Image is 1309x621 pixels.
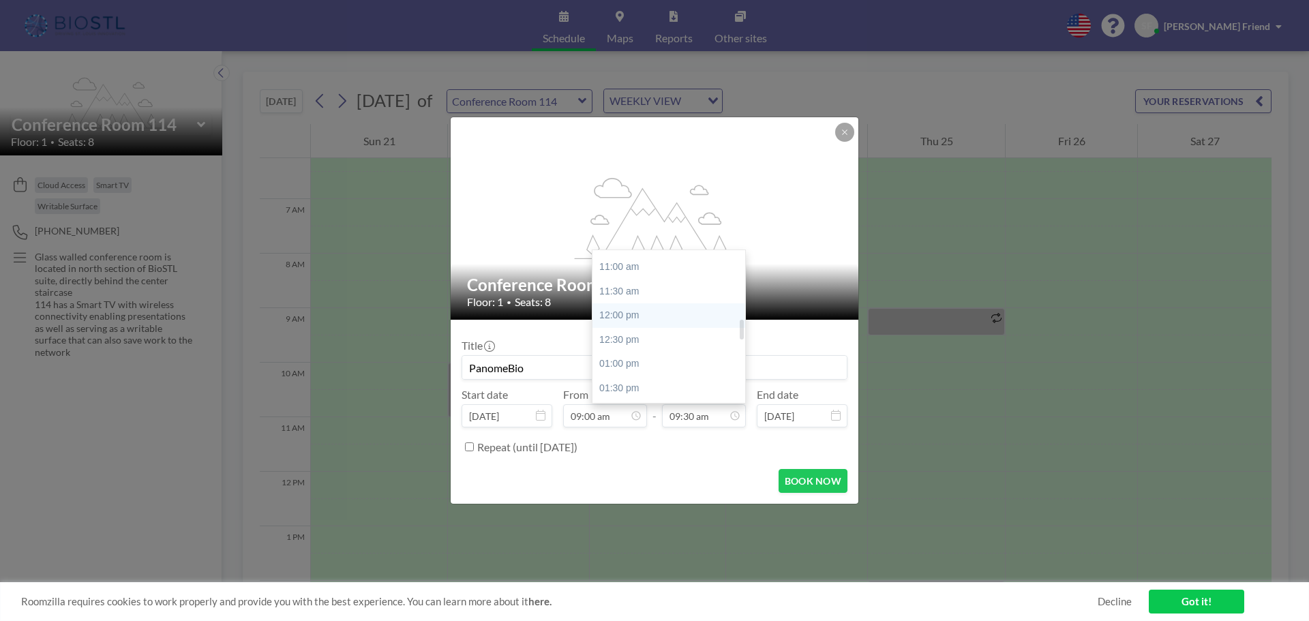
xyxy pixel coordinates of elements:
[592,255,752,279] div: 11:00 am
[462,339,494,352] label: Title
[21,595,1098,608] span: Roomzilla requires cookies to work properly and provide you with the best experience. You can lea...
[592,279,752,304] div: 11:30 am
[462,356,847,379] input: Sharla's reservation
[757,388,798,402] label: End date
[477,440,577,454] label: Repeat (until [DATE])
[528,595,552,607] a: here.
[592,352,752,376] div: 01:00 pm
[563,388,588,402] label: From
[1098,595,1132,608] a: Decline
[467,275,843,295] h2: Conference Room 114
[652,393,657,423] span: -
[779,469,847,493] button: BOOK NOW
[592,401,752,425] div: 02:00 pm
[592,328,752,352] div: 12:30 pm
[462,388,508,402] label: Start date
[467,295,503,309] span: Floor: 1
[592,376,752,401] div: 01:30 pm
[592,303,752,328] div: 12:00 pm
[515,295,551,309] span: Seats: 8
[1149,590,1244,614] a: Got it!
[507,297,511,307] span: •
